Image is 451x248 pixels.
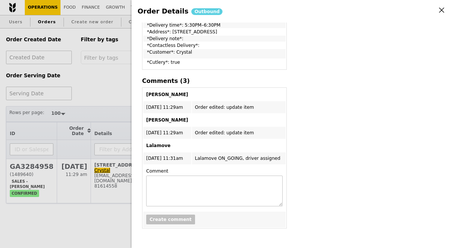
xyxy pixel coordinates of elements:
[146,156,183,161] span: [DATE] 11:31am
[146,215,195,224] button: Create comment
[146,130,183,135] span: [DATE] 11:29am
[143,42,286,48] td: *Contactless Delivery*:
[143,29,286,35] td: *Address*: [STREET_ADDRESS]
[143,36,286,42] td: *Delivery note*:
[143,22,286,28] td: *Delivery time*: 5:30PM–6:30PM
[192,101,286,113] td: Order edited: update item
[192,127,286,139] td: Order edited: update item
[192,152,286,164] td: Lalamove ON_GOING, driver assigned
[142,77,287,84] h4: Comments (3)
[146,143,171,148] b: Lalamove
[146,117,188,123] b: [PERSON_NAME]
[146,92,188,97] b: [PERSON_NAME]
[143,59,286,69] td: *Cutlery*: true
[146,168,168,174] label: Comment
[191,8,222,15] div: Outbound
[138,7,188,15] span: Order Details
[146,105,183,110] span: [DATE] 11:29am
[143,49,286,59] td: *Customer*: Crystal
